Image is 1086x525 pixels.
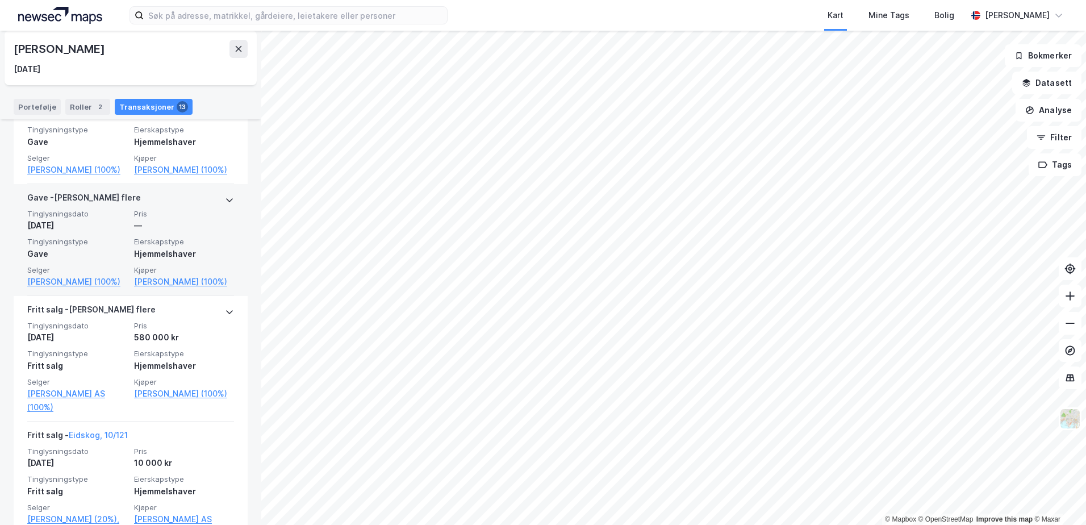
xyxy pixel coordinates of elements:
span: Eierskapstype [134,125,234,135]
div: Gave [27,135,127,149]
div: Fritt salg - [PERSON_NAME] flere [27,303,156,321]
span: Tinglysningsdato [27,209,127,219]
input: Søk på adresse, matrikkel, gårdeiere, leietakere eller personer [144,7,447,24]
div: Portefølje [14,99,61,115]
div: [PERSON_NAME] [14,40,107,58]
div: [DATE] [27,219,127,232]
div: 2 [94,101,106,113]
span: Selger [27,265,127,275]
div: Fritt salg - [27,428,128,447]
div: Hjemmelshaver [134,135,234,149]
span: Eierskapstype [134,349,234,359]
div: Kart [828,9,843,22]
div: Mine Tags [868,9,909,22]
button: Analyse [1016,99,1081,122]
div: [DATE] [27,456,127,470]
div: [PERSON_NAME] [985,9,1050,22]
span: Selger [27,377,127,387]
a: Eidskog, 10/121 [69,430,128,440]
span: Pris [134,209,234,219]
div: [DATE] [27,331,127,344]
span: Tinglysningstype [27,125,127,135]
a: [PERSON_NAME] AS (100%) [27,387,127,414]
div: 580 000 kr [134,331,234,344]
button: Filter [1027,126,1081,149]
span: Kjøper [134,503,234,512]
img: logo.a4113a55bc3d86da70a041830d287a7e.svg [18,7,102,24]
div: Kontrollprogram for chat [1029,470,1086,525]
iframe: Chat Widget [1029,470,1086,525]
span: Selger [27,153,127,163]
span: Tinglysningstype [27,349,127,359]
span: Selger [27,503,127,512]
div: Gave [27,247,127,261]
a: [PERSON_NAME] (100%) [27,275,127,289]
a: OpenStreetMap [918,515,974,523]
span: Eierskapstype [134,237,234,247]
div: [DATE] [14,63,40,76]
span: Eierskapstype [134,474,234,484]
button: Datasett [1012,72,1081,94]
button: Bokmerker [1005,44,1081,67]
div: Gave - [PERSON_NAME] flere [27,191,141,209]
div: Hjemmelshaver [134,359,234,373]
span: Tinglysningstype [27,474,127,484]
span: Tinglysningsdato [27,321,127,331]
button: Tags [1029,153,1081,176]
span: Tinglysningsdato [27,447,127,456]
a: Improve this map [976,515,1033,523]
span: Kjøper [134,377,234,387]
span: Tinglysningstype [27,237,127,247]
span: Pris [134,447,234,456]
div: Fritt salg [27,359,127,373]
div: 13 [177,101,188,113]
div: — [134,219,234,232]
div: Hjemmelshaver [134,247,234,261]
span: Kjøper [134,153,234,163]
div: Fritt salg [27,485,127,498]
div: Transaksjoner [115,99,193,115]
span: Pris [134,321,234,331]
a: [PERSON_NAME] (100%) [134,387,234,401]
a: [PERSON_NAME] (100%) [134,275,234,289]
a: [PERSON_NAME] (100%) [134,163,234,177]
div: 10 000 kr [134,456,234,470]
a: Mapbox [885,515,916,523]
img: Z [1059,408,1081,430]
div: Roller [65,99,110,115]
div: Hjemmelshaver [134,485,234,498]
span: Kjøper [134,265,234,275]
div: Bolig [934,9,954,22]
a: [PERSON_NAME] (100%) [27,163,127,177]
